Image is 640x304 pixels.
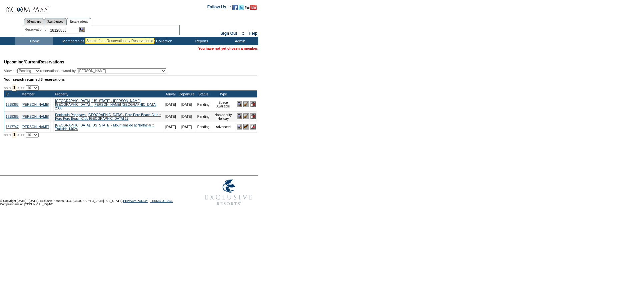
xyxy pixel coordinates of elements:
[164,122,177,132] td: [DATE]
[22,103,49,106] a: [PERSON_NAME]
[4,77,257,81] div: Your search returned 3 reservations
[177,111,196,122] td: [DATE]
[22,115,49,118] a: [PERSON_NAME]
[177,97,196,111] td: [DATE]
[55,113,161,120] a: Peninsula Papagayo, [GEOGRAPHIC_DATA] - Poro Poro Beach Club :: Poro Poro Beach Club [GEOGRAPHIC_...
[20,86,24,90] span: >>
[53,37,92,45] td: Memberships
[20,133,24,137] span: >>
[249,31,257,36] a: Help
[243,101,249,107] img: Confirm Reservation
[220,31,237,36] a: Sign Out
[4,60,39,64] span: Upcoming/Current
[15,37,53,45] td: Home
[4,60,64,64] span: Reservations
[164,111,177,122] td: [DATE]
[4,133,8,137] span: <<
[130,37,182,45] td: Vacation Collection
[179,92,194,96] a: Departure
[211,97,235,111] td: Space Available
[211,122,235,132] td: Advanced
[17,133,19,137] span: >
[243,124,249,129] img: Confirm Reservation
[12,131,17,138] span: 1
[86,39,153,43] div: Search for a Reservation by ReservationId
[239,7,244,11] a: Follow us on Twitter
[55,123,154,131] a: [GEOGRAPHIC_DATA], [US_STATE] - Mountainside at Northstar :: Trailside 14024
[92,37,130,45] td: Reservations
[25,27,49,32] div: ReservationId:
[245,5,257,10] img: Subscribe to our YouTube Channel
[237,101,242,107] img: View Reservation
[250,101,256,107] img: Cancel Reservation
[177,122,196,132] td: [DATE]
[242,31,244,36] span: ::
[245,7,257,11] a: Subscribe to our YouTube Channel
[55,92,68,96] a: Property
[199,176,258,209] img: Exclusive Resorts
[207,4,231,12] td: Follow Us ::
[239,5,244,10] img: Follow us on Twitter
[220,37,258,45] td: Admin
[12,84,17,91] span: 1
[6,92,9,96] a: ID
[198,92,208,96] a: Status
[150,199,173,203] a: TERMS OF USE
[250,124,256,129] img: Cancel Reservation
[237,113,242,119] img: View Reservation
[55,99,156,110] a: [GEOGRAPHIC_DATA], [US_STATE] - [PERSON_NAME][GEOGRAPHIC_DATA] :: [PERSON_NAME] [GEOGRAPHIC_DATA]...
[211,111,235,122] td: Non-priority Holiday
[4,86,8,90] span: <<
[44,18,66,25] a: Residences
[198,46,258,50] span: You have not yet chosen a member.
[17,86,19,90] span: >
[9,133,11,137] span: <
[237,124,242,129] img: View Reservation
[123,199,148,203] a: PRIVACY POLICY
[250,113,256,119] img: Cancel Reservation
[6,125,19,129] a: 1817747
[21,92,34,96] a: Member
[182,37,220,45] td: Reports
[243,113,249,119] img: Confirm Reservation
[232,5,238,10] img: Become our fan on Facebook
[6,115,19,118] a: 1818385
[9,86,11,90] span: <
[22,125,49,129] a: [PERSON_NAME]
[219,92,227,96] a: Type
[66,18,91,25] a: Reservations
[24,18,44,25] a: Members
[232,7,238,11] a: Become our fan on Facebook
[166,92,176,96] a: Arrival
[196,122,211,132] td: Pending
[164,97,177,111] td: [DATE]
[196,111,211,122] td: Pending
[196,97,211,111] td: Pending
[4,68,169,73] div: View all: reservations owned by:
[79,27,85,32] img: Reservation Search
[6,103,19,106] a: 1818363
